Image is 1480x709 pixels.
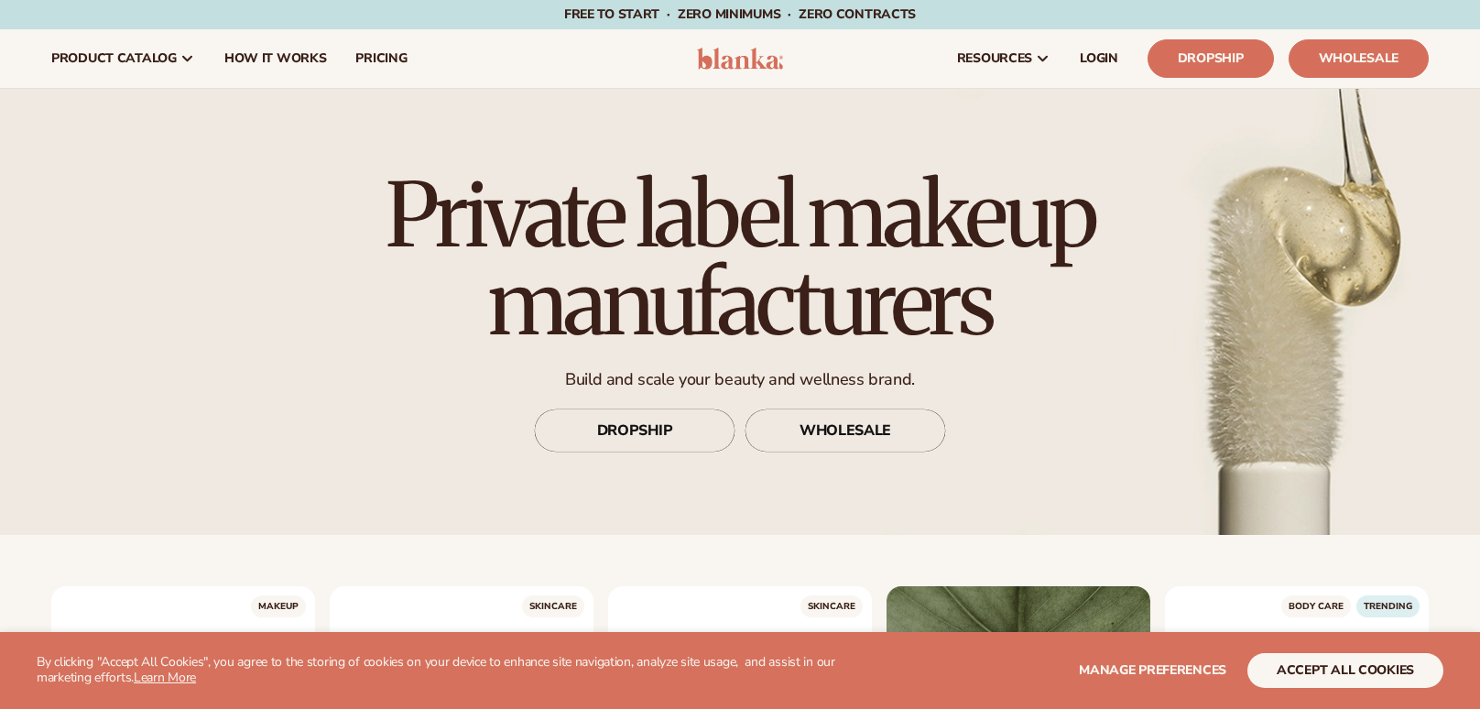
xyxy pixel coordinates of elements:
[134,669,196,686] a: Learn More
[355,51,407,66] span: pricing
[210,29,342,88] a: How It Works
[1079,661,1226,679] span: Manage preferences
[957,51,1032,66] span: resources
[1080,51,1118,66] span: LOGIN
[37,29,210,88] a: product catalog
[564,5,916,23] span: Free to start · ZERO minimums · ZERO contracts
[37,655,842,686] p: By clicking "Accept All Cookies", you agree to the storing of cookies on your device to enhance s...
[1079,653,1226,688] button: Manage preferences
[1148,39,1274,78] a: Dropship
[1289,39,1429,78] a: Wholesale
[1247,653,1443,688] button: accept all cookies
[1065,29,1133,88] a: LOGIN
[942,29,1065,88] a: resources
[332,369,1148,390] p: Build and scale your beauty and wellness brand.
[745,409,946,453] a: WHOLESALE
[51,51,177,66] span: product catalog
[697,48,784,70] img: logo
[332,171,1148,347] h1: Private label makeup manufacturers
[224,51,327,66] span: How It Works
[534,409,735,453] a: DROPSHIP
[341,29,421,88] a: pricing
